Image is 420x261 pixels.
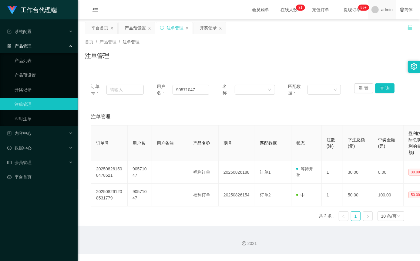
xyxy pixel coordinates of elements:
div: 2021 [82,240,415,247]
td: 50.00 [343,184,373,206]
span: 订单号： [91,83,106,96]
button: 查 询 [375,83,395,93]
td: 福利订单 [188,161,219,184]
span: 匹配数据 [260,141,277,146]
span: 会员管理 [7,160,32,165]
a: 产品列表 [15,55,73,67]
span: 期号 [223,141,232,146]
i: 图标: down [268,88,271,92]
h1: 工作台代理端 [21,0,57,20]
span: 用户名： [157,83,173,96]
i: 图标: down [397,214,401,219]
span: 首页 [85,39,93,44]
span: 充值订单 [309,8,332,12]
i: 图标: right [366,215,370,218]
td: 1 [322,184,343,206]
div: 平台首页 [91,22,108,34]
li: 下一页 [363,211,373,221]
span: 中奖金额(元) [378,137,395,149]
td: 202508261208531779 [91,184,128,206]
i: 图标: unlock [407,25,413,30]
i: 图标: copyright [242,241,246,246]
span: 订单2 [260,192,271,197]
i: 图标: menu-fold [85,0,106,20]
span: 状态 [296,141,305,146]
p: 3 [298,5,301,11]
span: 系统配置 [7,29,32,34]
span: 匹配数据： [288,83,307,96]
i: 图标: close [219,26,222,30]
td: 20250826154 [219,184,255,206]
span: 产品管理 [99,39,116,44]
span: 用户名 [133,141,145,146]
h1: 注单管理 [85,51,109,60]
a: 注单管理 [15,98,73,110]
span: 中 [296,192,305,197]
p: 1 [301,5,303,11]
td: 202508261508478521 [91,161,128,184]
i: 图标: down [334,88,337,92]
i: 图标: appstore-o [7,44,12,48]
input: 请输入 [173,85,209,95]
td: 90571047 [128,184,152,206]
span: 数据中心 [7,146,32,150]
img: logo.9652507e.png [7,6,17,15]
div: 产品预设置 [125,22,146,34]
i: 图标: global [400,8,404,12]
span: 下注总额(元) [348,137,365,149]
span: / [96,39,97,44]
span: 注单管理 [91,113,110,120]
i: 图标: form [7,29,12,34]
i: 图标: table [7,160,12,165]
a: 1 [351,212,360,221]
li: 共 2 条， [319,211,336,221]
i: 图标: sync [160,26,164,30]
i: 图标: close [185,26,189,30]
span: 在线人数 [277,8,301,12]
button: 重 置 [354,83,374,93]
span: 产品名称 [193,141,210,146]
td: 100.00 [373,184,404,206]
li: 1 [351,211,361,221]
span: 提现订单 [341,8,364,12]
span: 订单号 [96,141,109,146]
td: 30.00 [343,161,373,184]
a: 产品预设置 [15,69,73,81]
a: 开奖记录 [15,84,73,96]
div: 注单管理 [166,22,183,34]
span: 用户备注 [157,141,174,146]
i: 图标: setting [411,63,417,70]
div: 10 条/页 [381,212,397,221]
sup: 972 [358,5,369,11]
a: 工作台代理端 [7,7,57,12]
span: 注单管理 [123,39,139,44]
span: / [119,39,120,44]
td: 90571047 [128,161,152,184]
td: 1 [322,161,343,184]
td: 20250826188 [219,161,255,184]
span: 内容中心 [7,131,32,136]
input: 请输入 [106,85,144,95]
a: 图标: dashboard平台首页 [7,171,73,183]
i: 图标: check-circle-o [7,146,12,150]
i: 图标: profile [7,131,12,136]
span: 注数(注) [327,137,335,149]
li: 上一页 [339,211,348,221]
td: 0.00 [373,161,404,184]
span: 等待开奖 [296,166,313,178]
td: 福利订单 [188,184,219,206]
span: 产品管理 [7,44,32,49]
div: 开奖记录 [200,22,217,34]
a: 即时注单 [15,113,73,125]
span: 名称： [223,83,235,96]
sup: 31 [296,5,305,11]
i: 图标: close [110,26,114,30]
span: 订单1 [260,170,271,175]
i: 图标: left [342,215,345,218]
i: 图标: close [148,26,151,30]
